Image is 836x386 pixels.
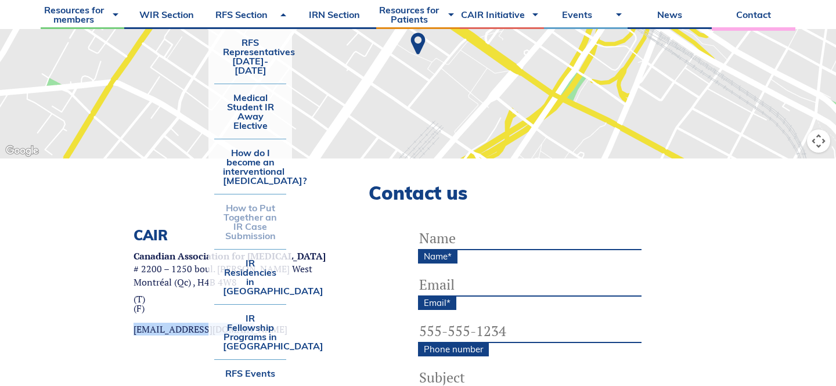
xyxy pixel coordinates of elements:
[134,250,326,262] strong: Canadian Association for [MEDICAL_DATA]
[134,304,326,313] a: (F)
[418,227,642,250] input: Name
[134,227,326,244] h3: CAIR
[3,143,41,158] img: Google
[134,294,326,304] a: (T)
[134,250,326,288] p: # 2200 – 1250 boul. [PERSON_NAME] West Montréal (Qc) , H4B 4W8
[214,194,286,249] a: How to Put Together an IR Case Submission
[134,324,326,334] a: [EMAIL_ADDRESS][DOMAIN_NAME]
[3,143,41,158] a: Open this area in Google Maps (opens a new window)
[807,129,830,153] button: Map camera controls
[214,84,286,139] a: Medical Student IR Away Elective
[41,182,795,204] h2: Contact us
[418,249,457,264] label: Name
[214,305,286,359] a: IR Fellowship Programs in [GEOGRAPHIC_DATA]
[214,139,286,194] a: How do I become an interventional [MEDICAL_DATA]?
[214,250,286,304] a: IR Residencies in [GEOGRAPHIC_DATA]
[418,273,642,297] input: Email
[418,320,642,343] input: 555-555-1234
[418,342,489,356] label: Phone number
[418,295,456,310] label: Email
[214,29,286,84] a: RFS Representatives [DATE]-[DATE]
